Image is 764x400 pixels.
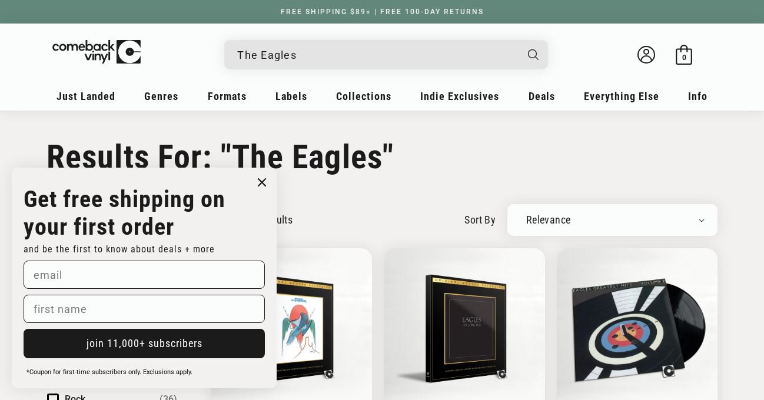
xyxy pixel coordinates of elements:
[24,244,215,255] span: and be the first to know about deals + more
[224,40,548,69] div: Search
[529,90,555,102] span: Deals
[420,90,499,102] span: Indie Exclusives
[275,90,307,102] span: Labels
[584,90,659,102] span: Everything Else
[46,138,718,176] h1: Results For: "The Eagles"
[688,90,707,102] span: Info
[208,90,247,102] span: Formats
[464,212,496,228] label: sort by
[269,8,496,16] a: FREE SHIPPING $89+ | FREE 100-DAY RETURNS
[682,53,686,62] span: 0
[24,295,265,323] input: first name
[24,329,265,358] button: join 11,000+ subscribers
[26,368,192,376] span: *Coupon for first-time subscribers only. Exclusions apply.
[336,90,391,102] span: Collections
[144,90,178,102] span: Genres
[237,43,516,67] input: When autocomplete results are available use up and down arrows to review and enter to select
[518,40,550,69] button: Search
[57,90,115,102] span: Just Landed
[24,261,265,289] input: email
[24,185,225,241] strong: Get free shipping on your first order
[253,174,271,191] button: Close dialog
